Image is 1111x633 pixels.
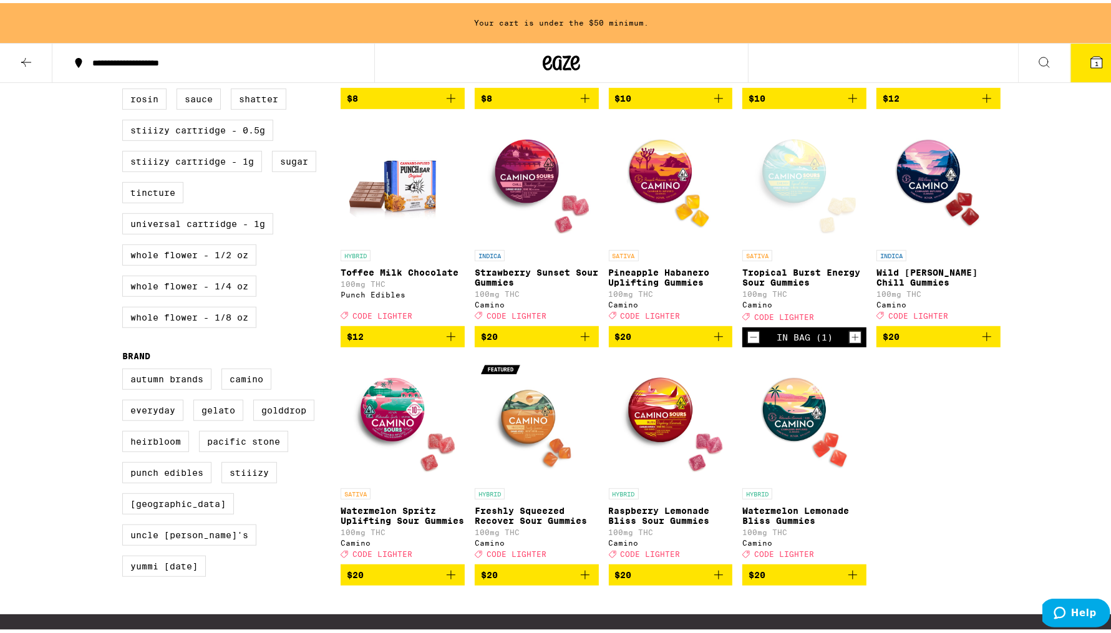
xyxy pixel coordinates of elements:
[609,264,733,284] p: Pineapple Habanero Uplifting Gummies
[615,567,632,577] span: $20
[481,567,498,577] span: $20
[122,241,256,263] label: Whole Flower - 1/2 oz
[341,116,465,241] img: Punch Edibles - Toffee Milk Chocolate
[481,90,492,100] span: $8
[253,397,314,418] label: GoldDrop
[742,116,866,324] a: Open page for Tropical Burst Energy Sour Gummies from Camino
[347,567,364,577] span: $20
[341,354,465,479] img: Camino - Watermelon Spritz Uplifting Sour Gummies
[883,90,900,100] span: $12
[754,547,814,555] span: CODE LIGHTER
[341,247,371,258] p: HYBRID
[352,309,412,317] span: CODE LIGHTER
[193,397,243,418] label: Gelato
[475,354,599,479] img: Camino - Freshly Squeezed Recover Sour Gummies
[221,459,277,480] label: STIIIZY
[609,287,733,295] p: 100mg THC
[475,525,599,533] p: 100mg THC
[475,85,599,106] button: Add to bag
[122,304,256,325] label: Whole Flower - 1/8 oz
[475,116,599,241] img: Camino - Strawberry Sunset Sour Gummies
[621,547,681,555] span: CODE LIGHTER
[341,536,465,544] div: Camino
[475,323,599,344] button: Add to bag
[341,561,465,582] button: Add to bag
[876,297,1001,306] div: Camino
[341,85,465,106] button: Add to bag
[609,116,733,323] a: Open page for Pineapple Habanero Uplifting Gummies from Camino
[341,288,465,296] div: Punch Edibles
[742,247,772,258] p: SATIVA
[609,536,733,544] div: Camino
[742,297,866,306] div: Camino
[122,521,256,543] label: Uncle [PERSON_NAME]'s
[122,490,234,511] label: [GEOGRAPHIC_DATA]
[122,273,256,294] label: Whole Flower - 1/4 oz
[609,297,733,306] div: Camino
[876,264,1001,284] p: Wild [PERSON_NAME] Chill Gummies
[742,525,866,533] p: 100mg THC
[475,503,599,523] p: Freshly Squeezed Recover Sour Gummies
[849,328,861,341] button: Increment
[876,116,1001,241] img: Camino - Wild Berry Chill Gummies
[272,148,316,169] label: Sugar
[742,354,866,561] a: Open page for Watermelon Lemonade Bliss Gummies from Camino
[481,329,498,339] span: $20
[609,323,733,344] button: Add to bag
[347,329,364,339] span: $12
[742,264,866,284] p: Tropical Burst Energy Sour Gummies
[122,148,262,169] label: STIIIZY Cartridge - 1g
[122,348,150,358] legend: Brand
[475,287,599,295] p: 100mg THC
[609,354,733,561] a: Open page for Raspberry Lemonade Bliss Sour Gummies from Camino
[475,485,505,496] p: HYBRID
[742,503,866,523] p: Watermelon Lemonade Bliss Gummies
[883,329,900,339] span: $20
[475,247,505,258] p: INDICA
[122,553,206,574] label: Yummi [DATE]
[341,525,465,533] p: 100mg THC
[475,116,599,323] a: Open page for Strawberry Sunset Sour Gummies from Camino
[621,309,681,317] span: CODE LIGHTER
[341,503,465,523] p: Watermelon Spritz Uplifting Sour Gummies
[475,297,599,306] div: Camino
[341,485,371,496] p: SATIVA
[475,561,599,582] button: Add to bag
[876,323,1001,344] button: Add to bag
[122,459,211,480] label: Punch Edibles
[876,287,1001,295] p: 100mg THC
[876,116,1001,323] a: Open page for Wild Berry Chill Gummies from Camino
[122,365,211,387] label: Autumn Brands
[341,116,465,323] a: Open page for Toffee Milk Chocolate from Punch Edibles
[615,90,632,100] span: $10
[1095,57,1099,64] span: 1
[609,525,733,533] p: 100mg THC
[487,547,546,555] span: CODE LIGHTER
[122,210,273,231] label: Universal Cartridge - 1g
[487,309,546,317] span: CODE LIGHTER
[742,354,866,479] img: Camino - Watermelon Lemonade Bliss Gummies
[1042,596,1110,627] iframe: Opens a widget where you can find more information
[609,485,639,496] p: HYBRID
[742,485,772,496] p: HYBRID
[615,329,632,339] span: $20
[888,309,948,317] span: CODE LIGHTER
[475,264,599,284] p: Strawberry Sunset Sour Gummies
[742,287,866,295] p: 100mg THC
[609,561,733,582] button: Add to bag
[122,117,273,138] label: STIIIZY Cartridge - 0.5g
[352,547,412,555] span: CODE LIGHTER
[231,85,286,107] label: Shatter
[777,329,833,339] div: In Bag (1)
[609,354,733,479] img: Camino - Raspberry Lemonade Bliss Sour Gummies
[347,90,358,100] span: $8
[199,428,288,449] label: Pacific Stone
[341,277,465,285] p: 100mg THC
[609,503,733,523] p: Raspberry Lemonade Bliss Sour Gummies
[754,310,814,318] span: CODE LIGHTER
[747,328,760,341] button: Decrement
[475,536,599,544] div: Camino
[122,179,183,200] label: Tincture
[742,561,866,582] button: Add to bag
